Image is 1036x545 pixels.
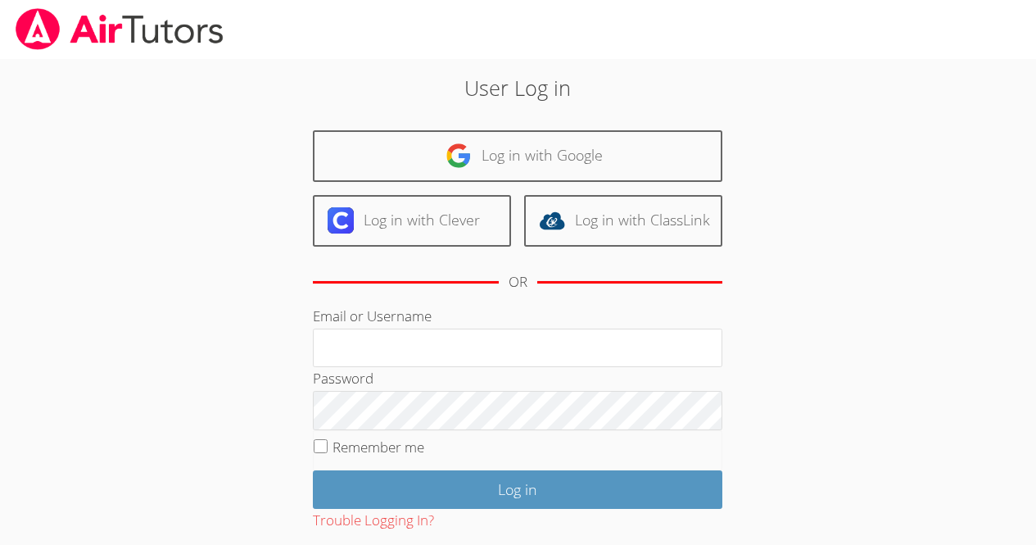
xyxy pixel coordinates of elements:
button: Trouble Logging In? [313,509,434,533]
label: Remember me [333,438,424,456]
div: OR [509,270,527,294]
label: Password [313,369,373,388]
img: airtutors_banner-c4298cdbf04f3fff15de1276eac7730deb9818008684d7c2e4769d2f7ddbe033.png [14,8,225,50]
a: Log in with Google [313,130,722,182]
img: classlink-logo-d6bb404cc1216ec64c9a2012d9dc4662098be43eaf13dc465df04b49fa7ab582.svg [539,207,565,234]
img: google-logo-50288ca7cdecda66e5e0955fdab243c47b7ad437acaf1139b6f446037453330a.svg [446,143,472,169]
a: Log in with Clever [313,195,511,247]
h2: User Log in [238,72,798,103]
label: Email or Username [313,307,432,325]
input: Log in [313,470,722,509]
img: clever-logo-6eab21bc6e7a338710f1a6ff85c0baf02591cd810cc4098c63d3a4b26e2feb20.svg [328,207,354,234]
a: Log in with ClassLink [524,195,722,247]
